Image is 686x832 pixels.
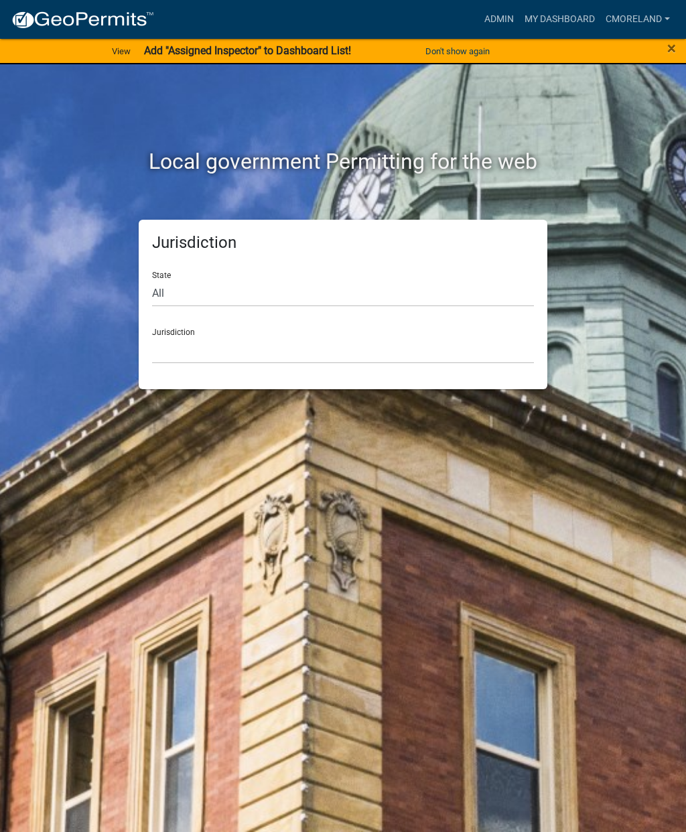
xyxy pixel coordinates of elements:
[667,40,676,56] button: Close
[420,40,495,62] button: Don't show again
[144,44,351,57] strong: Add "Assigned Inspector" to Dashboard List!
[479,7,519,32] a: Admin
[152,233,534,253] h5: Jurisdiction
[107,40,136,62] a: View
[600,7,675,32] a: cmoreland
[31,149,655,174] h2: Local government Permitting for the web
[667,39,676,58] span: ×
[519,7,600,32] a: My Dashboard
